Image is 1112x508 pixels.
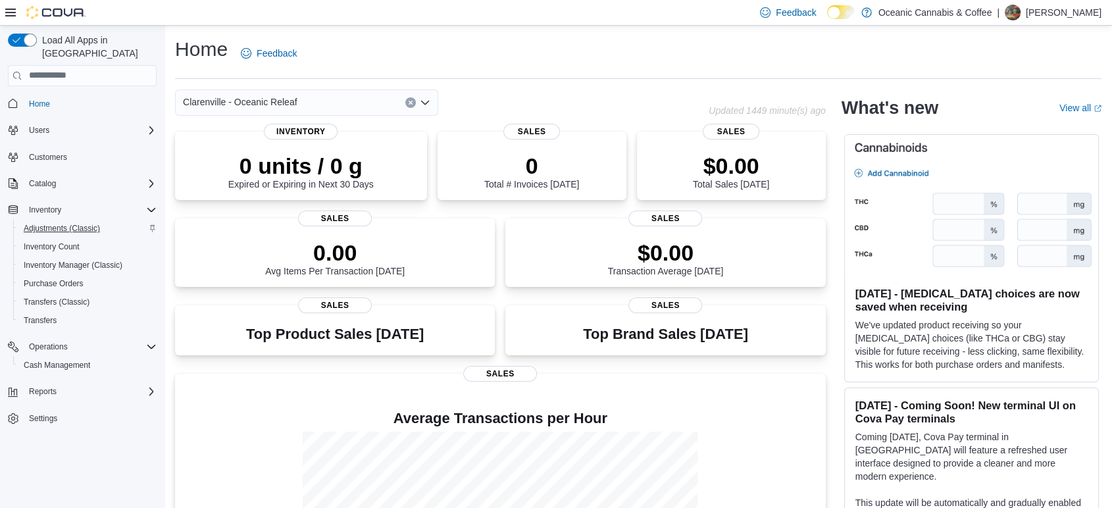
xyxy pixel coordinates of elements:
[257,47,297,60] span: Feedback
[842,97,938,118] h2: What's new
[13,238,162,256] button: Inventory Count
[776,6,816,19] span: Feedback
[246,326,424,342] h3: Top Product Sales [DATE]
[24,278,84,289] span: Purchase Orders
[13,219,162,238] button: Adjustments (Classic)
[18,239,85,255] a: Inventory Count
[24,360,90,370] span: Cash Management
[484,153,579,190] div: Total # Invoices [DATE]
[18,257,157,273] span: Inventory Manager (Classic)
[709,105,825,116] p: Updated 1449 minute(s) ago
[24,202,66,218] button: Inventory
[3,94,162,113] button: Home
[24,149,157,165] span: Customers
[24,315,57,326] span: Transfers
[13,356,162,374] button: Cash Management
[175,36,228,63] h1: Home
[628,297,702,313] span: Sales
[24,297,89,307] span: Transfers (Classic)
[29,178,56,189] span: Catalog
[703,124,759,140] span: Sales
[827,5,855,19] input: Dark Mode
[1094,105,1101,113] svg: External link
[24,202,157,218] span: Inventory
[29,386,57,397] span: Reports
[503,124,560,140] span: Sales
[693,153,769,179] p: $0.00
[265,240,405,276] div: Avg Items Per Transaction [DATE]
[186,411,815,426] h4: Average Transactions per Hour
[3,409,162,428] button: Settings
[855,318,1088,371] p: We've updated product receiving so your [MEDICAL_DATA] choices (like THCa or CBG) stay visible fo...
[1005,5,1021,20] div: Samantha Craig
[855,399,1088,425] h3: [DATE] - Coming Soon! New terminal UI on Cova Pay terminals
[18,257,128,273] a: Inventory Manager (Classic)
[228,153,374,190] div: Expired or Expiring in Next 30 Days
[420,97,430,108] button: Open list of options
[608,240,724,266] p: $0.00
[3,338,162,356] button: Operations
[3,201,162,219] button: Inventory
[18,313,62,328] a: Transfers
[3,147,162,166] button: Customers
[463,366,537,382] span: Sales
[24,241,80,252] span: Inventory Count
[298,211,372,226] span: Sales
[24,260,122,270] span: Inventory Manager (Classic)
[228,153,374,179] p: 0 units / 0 g
[13,274,162,293] button: Purchase Orders
[1059,103,1101,113] a: View allExternal link
[24,410,157,426] span: Settings
[18,294,95,310] a: Transfers (Classic)
[608,240,724,276] div: Transaction Average [DATE]
[29,152,67,163] span: Customers
[24,339,73,355] button: Operations
[24,176,157,191] span: Catalog
[183,94,297,110] span: Clarenville - Oceanic Releaf
[24,384,62,399] button: Reports
[29,125,49,136] span: Users
[13,293,162,311] button: Transfers (Classic)
[583,326,748,342] h3: Top Brand Sales [DATE]
[29,99,50,109] span: Home
[18,294,157,310] span: Transfers (Classic)
[855,430,1088,483] p: Coming [DATE], Cova Pay terminal in [GEOGRAPHIC_DATA] will feature a refreshed user interface des...
[24,384,157,399] span: Reports
[997,5,999,20] p: |
[264,124,338,140] span: Inventory
[18,220,105,236] a: Adjustments (Classic)
[18,357,95,373] a: Cash Management
[18,313,157,328] span: Transfers
[29,342,68,352] span: Operations
[18,276,157,292] span: Purchase Orders
[29,413,57,424] span: Settings
[18,239,157,255] span: Inventory Count
[24,95,157,112] span: Home
[3,121,162,140] button: Users
[26,6,86,19] img: Cova
[878,5,992,20] p: Oceanic Cannabis & Coffee
[13,311,162,330] button: Transfers
[18,357,157,373] span: Cash Management
[24,411,63,426] a: Settings
[18,220,157,236] span: Adjustments (Classic)
[24,96,55,112] a: Home
[3,174,162,193] button: Catalog
[484,153,579,179] p: 0
[693,153,769,190] div: Total Sales [DATE]
[8,89,157,463] nav: Complex example
[628,211,702,226] span: Sales
[1026,5,1101,20] p: [PERSON_NAME]
[37,34,157,60] span: Load All Apps in [GEOGRAPHIC_DATA]
[236,40,302,66] a: Feedback
[24,149,72,165] a: Customers
[3,382,162,401] button: Reports
[29,205,61,215] span: Inventory
[24,176,61,191] button: Catalog
[24,223,100,234] span: Adjustments (Classic)
[265,240,405,266] p: 0.00
[24,122,157,138] span: Users
[24,339,157,355] span: Operations
[405,97,416,108] button: Clear input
